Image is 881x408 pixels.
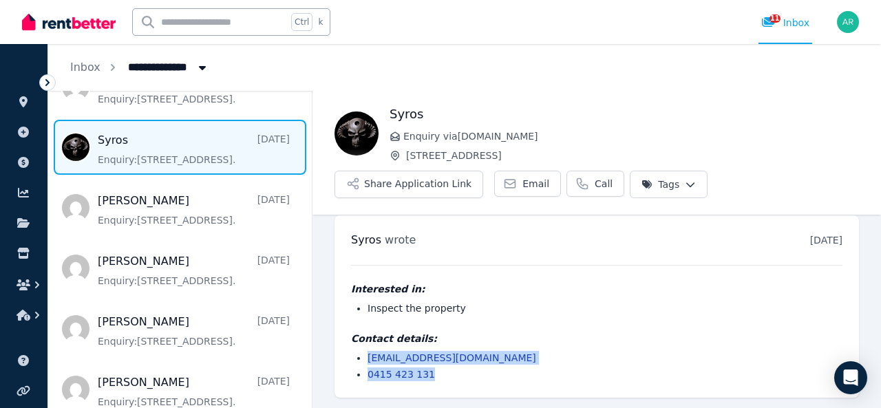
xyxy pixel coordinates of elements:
[522,177,549,191] span: Email
[318,17,323,28] span: k
[494,171,561,197] a: Email
[368,352,536,363] a: [EMAIL_ADDRESS][DOMAIN_NAME]
[98,253,290,288] a: [PERSON_NAME][DATE]Enquiry:[STREET_ADDRESS].
[641,178,679,191] span: Tags
[769,14,781,23] span: 11
[351,233,381,246] span: Syros
[385,233,416,246] span: wrote
[22,12,116,32] img: RentBetter
[335,171,483,198] button: Share Application Link
[368,369,435,380] a: 0415 423 131
[403,129,859,143] span: Enquiry via [DOMAIN_NAME]
[98,314,290,348] a: [PERSON_NAME][DATE]Enquiry:[STREET_ADDRESS].
[98,72,290,106] a: Enquiry:[STREET_ADDRESS].
[368,301,842,315] li: Inspect the property
[351,282,842,296] h4: Interested in:
[834,361,867,394] div: Open Intercom Messenger
[291,13,312,31] span: Ctrl
[595,177,613,191] span: Call
[48,44,231,91] nav: Breadcrumb
[566,171,624,197] a: Call
[351,332,842,345] h4: Contact details:
[390,105,859,124] h1: Syros
[335,111,379,155] img: Syros
[810,235,842,246] time: [DATE]
[837,11,859,33] img: Aram Rudd
[630,171,708,198] button: Tags
[406,149,859,162] span: [STREET_ADDRESS]
[98,193,290,227] a: [PERSON_NAME][DATE]Enquiry:[STREET_ADDRESS].
[761,16,809,30] div: Inbox
[98,132,290,167] a: Syros[DATE]Enquiry:[STREET_ADDRESS].
[70,61,100,74] a: Inbox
